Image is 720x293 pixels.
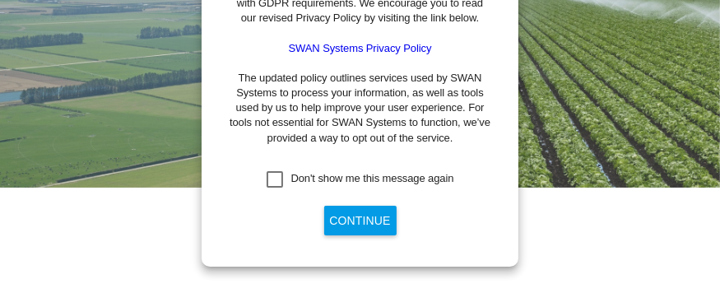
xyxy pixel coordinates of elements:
span: The updated policy outlines services used by SWAN Systems to process your information, as well as... [230,72,490,144]
button: Continue [324,206,397,235]
div: Don't show me this message again [291,171,454,186]
md-checkbox: Don't show me this message again [267,171,454,188]
a: SWAN Systems Privacy Policy [289,42,432,54]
